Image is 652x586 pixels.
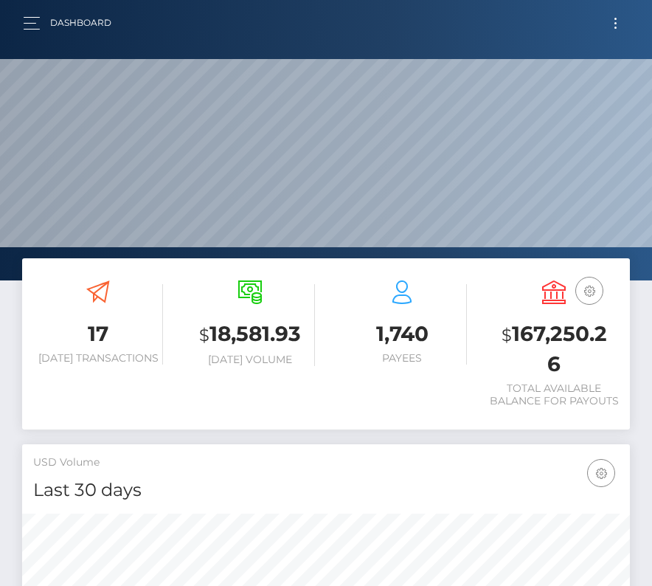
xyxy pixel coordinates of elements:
h6: [DATE] Transactions [33,352,163,365]
h3: 167,250.26 [489,320,619,379]
h4: Last 30 days [33,478,619,503]
small: $ [502,325,512,345]
h3: 17 [33,320,163,348]
h3: 18,581.93 [185,320,315,350]
small: $ [199,325,209,345]
h5: USD Volume [33,455,619,470]
h3: 1,740 [337,320,467,348]
h6: [DATE] Volume [185,354,315,366]
h6: Total Available Balance for Payouts [489,382,619,407]
button: Toggle navigation [602,13,629,33]
h6: Payees [337,352,467,365]
a: Dashboard [50,7,111,38]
